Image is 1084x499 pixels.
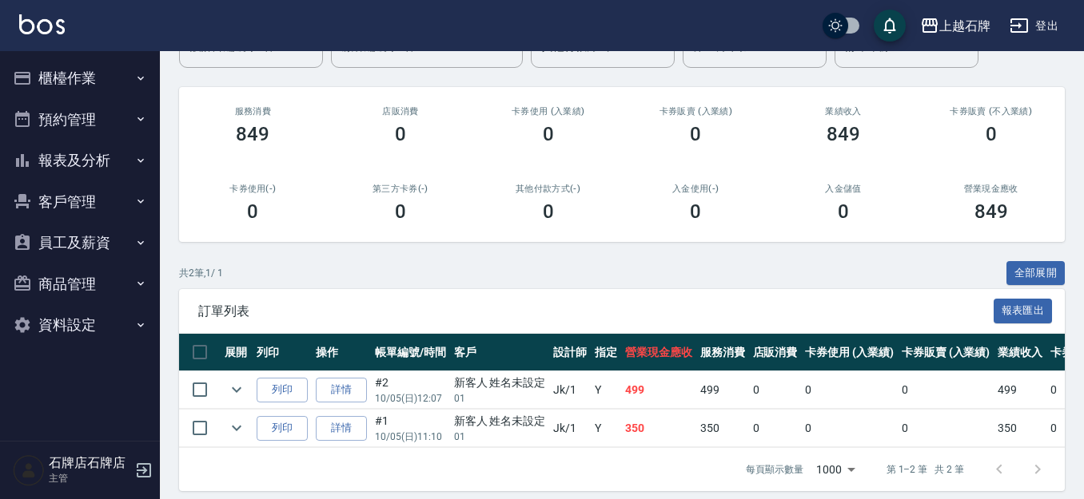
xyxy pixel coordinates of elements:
[198,184,308,194] h2: 卡券使用(-)
[621,334,696,371] th: 營業現金應收
[690,200,701,223] h3: 0
[898,334,994,371] th: 卡券販賣 (入業績)
[939,16,990,36] div: 上越石牌
[591,371,621,409] td: Y
[198,106,308,117] h3: 服務消費
[887,462,964,477] p: 第 1–2 筆 共 2 筆
[49,455,130,471] h5: 石牌店石牌店
[371,371,450,409] td: #2
[257,416,308,441] button: 列印
[371,334,450,371] th: 帳單編號/時間
[749,334,802,371] th: 店販消費
[543,123,554,145] h3: 0
[493,184,603,194] h2: 其他付款方式(-)
[690,123,701,145] h3: 0
[801,334,898,371] th: 卡券使用 (入業績)
[801,371,898,409] td: 0
[454,430,546,444] p: 01
[450,334,550,371] th: 客戶
[375,391,446,406] p: 10/05 (日) 12:07
[696,410,749,447] td: 350
[225,416,249,440] button: expand row
[789,106,899,117] h2: 業績收入
[789,184,899,194] h2: 入金儲值
[454,374,546,391] div: 新客人 姓名未設定
[936,106,1046,117] h2: 卡券販賣 (不入業績)
[6,181,153,223] button: 客戶管理
[375,430,446,444] p: 10/05 (日) 11:10
[898,410,994,447] td: 0
[198,303,994,319] span: 訂單列表
[454,413,546,430] div: 新客人 姓名未設定
[346,106,456,117] h2: 店販消費
[6,222,153,263] button: 員工及薪資
[1006,261,1066,286] button: 全部展開
[236,123,269,145] h3: 849
[543,200,554,223] h3: 0
[994,334,1046,371] th: 業績收入
[549,334,591,371] th: 設計師
[221,334,253,371] th: 展開
[371,410,450,447] td: #1
[257,378,308,402] button: 列印
[810,448,861,491] div: 1000
[986,123,997,145] h3: 0
[6,140,153,181] button: 報表及分析
[994,299,1053,323] button: 報表匯出
[621,410,696,447] td: 350
[696,334,749,371] th: 服務消費
[801,410,898,447] td: 0
[591,410,621,447] td: Y
[994,371,1046,409] td: 499
[6,57,153,99] button: 櫃檯作業
[395,200,406,223] h3: 0
[6,304,153,346] button: 資料設定
[746,462,803,477] p: 每頁顯示數量
[936,184,1046,194] h2: 營業現金應收
[13,454,45,486] img: Person
[591,334,621,371] th: 指定
[549,371,591,409] td: Jk /1
[641,106,751,117] h2: 卡券販賣 (入業績)
[641,184,751,194] h2: 入金使用(-)
[898,371,994,409] td: 0
[749,371,802,409] td: 0
[316,378,367,402] a: 詳情
[827,123,860,145] h3: 849
[493,106,603,117] h2: 卡券使用 (入業績)
[1003,11,1065,41] button: 登出
[49,471,130,485] p: 主管
[316,416,367,441] a: 詳情
[994,410,1046,447] td: 350
[454,391,546,406] p: 01
[225,378,249,402] button: expand row
[6,263,153,305] button: 商品管理
[312,334,371,371] th: 操作
[19,14,65,34] img: Logo
[179,266,223,280] p: 共 2 筆, 1 / 1
[838,200,849,223] h3: 0
[549,410,591,447] td: Jk /1
[253,334,312,371] th: 列印
[247,200,258,223] h3: 0
[874,10,906,42] button: save
[696,371,749,409] td: 499
[914,10,997,42] button: 上越石牌
[749,410,802,447] td: 0
[6,99,153,141] button: 預約管理
[621,371,696,409] td: 499
[395,123,406,145] h3: 0
[974,200,1008,223] h3: 849
[994,303,1053,318] a: 報表匯出
[346,184,456,194] h2: 第三方卡券(-)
